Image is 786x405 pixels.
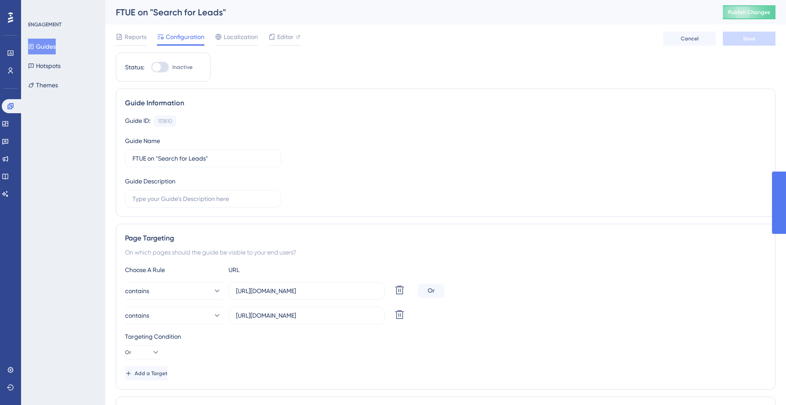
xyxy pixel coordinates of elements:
span: Inactive [172,64,193,71]
button: Guides [28,39,56,54]
button: Or [125,345,160,359]
button: Cancel [663,32,716,46]
div: ENGAGEMENT [28,21,61,28]
input: Type your Guide’s Name here [132,154,274,163]
div: Or [418,284,444,298]
span: contains [125,286,149,296]
div: Status: [125,62,144,72]
div: Guide Description [125,176,175,186]
button: Save [723,32,775,46]
button: contains [125,282,222,300]
span: Or [125,349,131,356]
span: Localization [224,32,258,42]
div: Choose A Rule [125,265,222,275]
span: Add a Target [135,370,168,377]
span: Publish Changes [728,9,770,16]
div: 151810 [158,118,172,125]
span: Cancel [681,35,699,42]
div: Page Targeting [125,233,766,244]
button: contains [125,307,222,324]
span: Editor [277,32,293,42]
div: On which pages should the guide be visible to your end users? [125,247,766,258]
span: Save [743,35,755,42]
span: Configuration [166,32,204,42]
iframe: UserGuiding AI Assistant Launcher [749,370,775,397]
div: Guide ID: [125,115,150,127]
button: Hotspots [28,58,61,74]
input: yourwebsite.com/path [236,286,377,296]
button: Publish Changes [723,5,775,19]
div: Guide Information [125,98,766,108]
div: Targeting Condition [125,331,766,342]
span: Reports [125,32,146,42]
button: Add a Target [125,366,168,380]
input: Type your Guide’s Description here [132,194,274,204]
input: yourwebsite.com/path [236,311,377,320]
div: URL [229,265,325,275]
div: Guide Name [125,136,160,146]
div: FTUE on "Search for Leads" [116,6,701,18]
button: Themes [28,77,58,93]
span: contains [125,310,149,321]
